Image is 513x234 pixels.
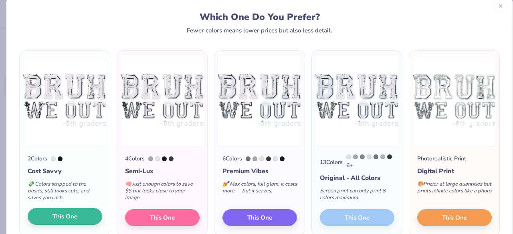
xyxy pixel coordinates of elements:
[222,209,297,226] button: This One
[412,55,496,146] img: Photorealistic preview
[367,154,372,159] div: 7541 C
[320,173,394,183] div: Original - All Colors
[58,156,63,161] div: Black 6 C
[280,156,285,161] div: Black 6 C
[125,180,131,188] span: 🧠
[28,180,34,188] span: 💸
[218,55,301,146] img: 6 color option
[28,176,102,209] div: Colors stripped to the basics, still looks cute, and saves you cash.
[315,55,399,146] img: 13 color option
[417,176,492,202] div: Pricier at large quantities but prints infinite colors like a photo
[222,180,229,188] span: 💅
[51,156,56,161] div: 663 C
[28,12,491,22] div: Which One Do You Prefer?
[252,156,257,161] div: 429 C
[246,156,250,161] div: 424 C
[222,154,242,163] div: 6 Colors
[442,213,467,222] span: This One
[125,166,200,176] div: Semi-Lux
[346,154,351,159] div: 656 C
[125,176,200,209] div: Just enough colors to save $$ but looks close to your image.
[28,208,102,225] button: This One
[387,154,392,159] div: 447 C
[417,166,492,176] div: Digital Print
[169,156,174,161] div: 447 C
[150,213,175,222] span: This One
[353,154,358,159] div: 429 C
[266,156,271,161] div: 447 C
[125,209,200,226] button: This One
[120,55,204,146] img: 4 color option
[259,156,264,161] div: 663 C
[247,213,272,222] span: This One
[360,154,365,159] div: 430 C
[417,209,492,226] button: This One
[320,183,394,209] div: Screen print can only print 8 colors maximum.
[346,154,394,170] div: 6 +
[125,154,145,163] div: 4 Colors
[148,156,153,161] div: 429 C
[187,27,332,34] div: Fewer colors means lower prices but also less detail.
[23,55,107,146] img: 2 color option
[222,166,297,176] div: Premium Vibes
[374,154,378,159] div: 424 C
[53,212,77,221] span: This One
[28,154,47,163] div: 2 Colors
[28,166,102,176] div: Cost Savvy
[273,156,278,161] div: 656 C
[417,154,466,163] div: Photorealistic Print
[320,158,343,166] div: 13 Colors
[380,154,385,159] div: 421 C
[155,156,160,161] div: 663 C
[222,176,297,202] div: Max colors, full glam. It costs more — but it serves.
[162,156,167,161] div: Black 6 C
[417,180,424,188] span: 🎨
